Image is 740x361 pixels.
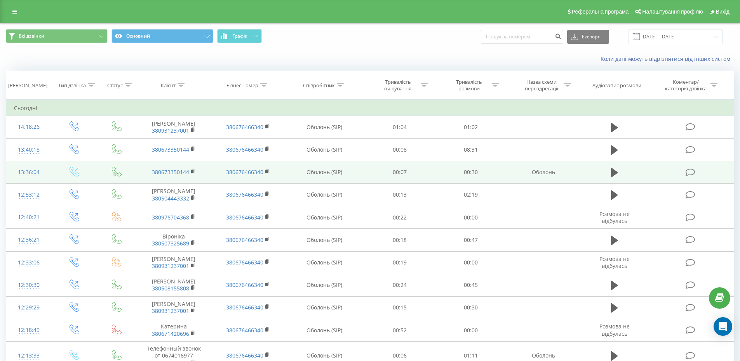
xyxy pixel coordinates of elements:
div: Співробітник [303,82,335,89]
td: 00:52 [364,319,435,342]
a: 380931237001 [152,262,189,269]
span: Вихід [716,9,730,15]
div: 13:40:18 [14,142,44,157]
td: 00:00 [435,206,507,229]
a: Коли дані можуть відрізнятися вiд інших систем [601,55,734,62]
td: 00:19 [364,251,435,274]
a: 380676466340 [226,146,263,153]
div: 12:30:30 [14,278,44,293]
div: 12:18:49 [14,323,44,338]
div: [PERSON_NAME] [8,82,47,89]
span: Розмова не відбулась [599,210,630,225]
button: Основний [111,29,213,43]
a: 380504443332 [152,195,189,202]
div: 14:18:26 [14,119,44,135]
td: Катерина [137,319,211,342]
input: Пошук за номером [481,30,563,44]
td: Оболонь (SIP) [285,251,364,274]
td: 00:47 [435,229,507,251]
a: 380673350144 [152,168,189,176]
td: Оболонь (SIP) [285,319,364,342]
td: 00:15 [364,296,435,319]
td: Оболонь (SIP) [285,183,364,206]
td: Сьогодні [6,100,734,116]
td: [PERSON_NAME] [137,116,211,138]
td: Віроніка [137,229,211,251]
span: Налаштування профілю [642,9,703,15]
td: [PERSON_NAME] [137,274,211,296]
span: Всі дзвінки [19,33,44,39]
td: Оболонь (SIP) [285,161,364,183]
a: 380507325689 [152,240,189,247]
td: 00:00 [435,319,507,342]
a: 380676466340 [226,236,263,244]
a: 380676466340 [226,214,263,221]
td: Оболонь (SIP) [285,138,364,161]
div: Бізнес номер [226,82,258,89]
td: 00:07 [364,161,435,183]
div: Тип дзвінка [58,82,86,89]
td: Оболонь (SIP) [285,296,364,319]
td: 00:08 [364,138,435,161]
td: Оболонь (SIP) [285,274,364,296]
a: 380676466340 [226,123,263,131]
a: 380676466340 [226,168,263,176]
a: 380508155808 [152,285,189,292]
td: 01:04 [364,116,435,138]
td: 08:31 [435,138,507,161]
td: 00:00 [435,251,507,274]
a: 380676466340 [226,191,263,198]
td: 01:02 [435,116,507,138]
td: Оболонь (SIP) [285,116,364,138]
a: 380931237001 [152,127,189,134]
span: Розмова не відбулась [599,323,630,337]
a: 380673350144 [152,146,189,153]
td: [PERSON_NAME] [137,296,211,319]
div: 12:40:21 [14,210,44,225]
td: 00:13 [364,183,435,206]
td: 00:30 [435,161,507,183]
div: Статус [107,82,123,89]
div: 13:36:04 [14,165,44,180]
td: 02:19 [435,183,507,206]
td: Оболонь [506,161,580,183]
div: 12:33:06 [14,255,44,270]
td: Оболонь (SIP) [285,206,364,229]
div: 12:36:21 [14,232,44,247]
td: Оболонь (SIP) [285,229,364,251]
td: [PERSON_NAME] [137,251,211,274]
div: Назва схеми переадресації [521,79,562,92]
td: 00:22 [364,206,435,229]
a: 380676466340 [226,304,263,311]
button: Експорт [567,30,609,44]
span: Графік [232,33,247,39]
td: 00:18 [364,229,435,251]
div: Тривалість розмови [448,79,490,92]
td: 00:45 [435,274,507,296]
div: 12:29:29 [14,300,44,315]
span: Реферальна програма [572,9,629,15]
a: 380676466340 [226,259,263,266]
div: 12:53:12 [14,187,44,202]
td: 00:24 [364,274,435,296]
a: 380676466340 [226,281,263,288]
a: 380976704368 [152,214,189,221]
td: [PERSON_NAME] [137,183,211,206]
div: Open Intercom Messenger [714,317,732,336]
td: 00:30 [435,296,507,319]
div: Аудіозапис розмови [592,82,641,89]
span: Розмова не відбулась [599,255,630,269]
a: 380676466340 [226,352,263,359]
div: Клієнт [161,82,176,89]
button: Всі дзвінки [6,29,108,43]
button: Графік [217,29,262,43]
div: Коментар/категорія дзвінка [663,79,709,92]
a: 380671420696 [152,330,189,337]
div: Тривалість очікування [377,79,419,92]
a: 380931237001 [152,307,189,314]
a: 380676466340 [226,326,263,334]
